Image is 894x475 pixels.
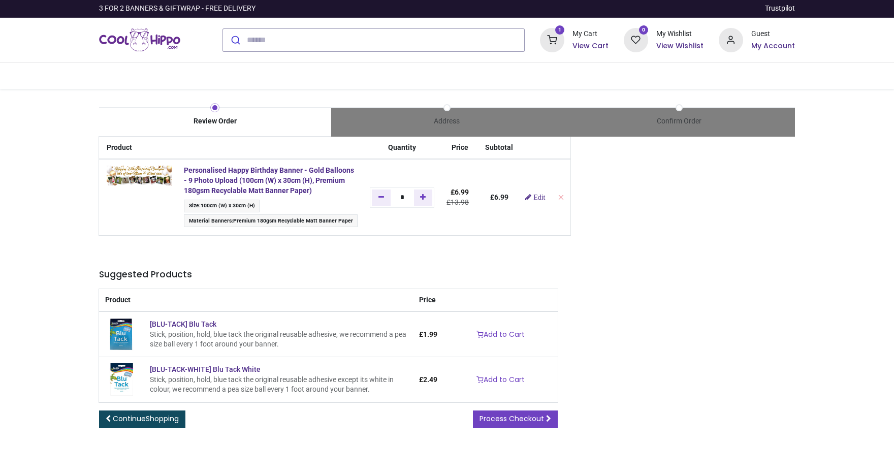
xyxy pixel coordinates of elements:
[451,198,469,206] span: 13.98
[446,198,469,206] del: £
[113,414,179,424] span: Continue
[99,289,412,312] th: Product
[105,318,138,351] img: [BLU-TACK] Blu Tack
[184,214,358,227] span: :
[525,194,545,201] a: Edit
[223,29,247,51] button: Submit
[533,194,545,201] span: Edit
[470,371,531,389] a: Add to Cart
[184,200,260,212] span: :
[233,217,353,224] span: Premium 180gsm Recyclable Matt Banner Paper
[639,25,649,35] sup: 0
[99,410,185,428] a: ContinueShopping
[423,375,437,384] span: 2.49
[99,116,331,126] div: Review Order
[388,143,416,151] span: Quantity
[189,202,199,209] span: Size
[150,365,261,373] a: [BLU-TACK-WHITE] Blu Tack White
[751,29,795,39] div: Guest
[99,26,180,54] img: Cool Hippo
[480,414,544,424] span: Process Checkout
[563,116,795,126] div: Confirm Order
[105,363,138,396] img: [BLU-TACK-WHITE] Blu Tack White
[372,189,391,206] a: Remove one
[99,268,558,281] h5: Suggested Products
[751,41,795,51] a: My Account
[105,375,138,383] a: [BLU-TACK-WHITE] Blu Tack White
[414,189,433,206] a: Add one
[557,193,564,201] a: Remove from cart
[624,35,648,43] a: 0
[470,326,531,343] a: Add to Cart
[413,289,443,312] th: Price
[99,137,178,160] th: Product
[479,137,519,160] th: Subtotal
[656,29,704,39] div: My Wishlist
[494,193,508,201] span: 6.99
[490,193,508,201] b: £
[99,4,256,14] div: 3 FOR 2 BANNERS & GIFTWRAP - FREE DELIVERY
[146,414,179,424] span: Shopping
[419,330,437,338] span: £
[107,166,172,185] img: 2Ys1X17v8DN2LNHj5JzCAAAAAASUVORK5CYII=
[455,188,469,196] span: 6.99
[440,137,479,160] th: Price
[656,41,704,51] a: View Wishlist
[150,330,406,350] div: Stick, position, hold, blue tack the original reusable adhesive, we recommend a pea size ball eve...
[150,375,406,395] div: Stick, position, hold, blue tack the original reusable adhesive except its white in colour, we re...
[540,35,564,43] a: 1
[451,188,469,196] span: £
[331,116,563,126] div: Address
[572,29,609,39] div: My Cart
[765,4,795,14] a: Trustpilot
[184,166,354,194] a: Personalised Happy Birthday Banner - Gold Balloons - 9 Photo Upload (100cm (W) x 30cm (H), Premiu...
[150,320,216,328] a: [BLU-TACK] Blu Tack
[189,217,232,224] span: Material Banners
[105,330,138,338] a: [BLU-TACK] Blu Tack
[201,202,255,209] span: 100cm (W) x 30cm (H)
[419,375,437,384] span: £
[572,41,609,51] a: View Cart
[423,330,437,338] span: 1.99
[555,25,565,35] sup: 1
[99,26,180,54] a: Logo of Cool Hippo
[473,410,558,428] a: Process Checkout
